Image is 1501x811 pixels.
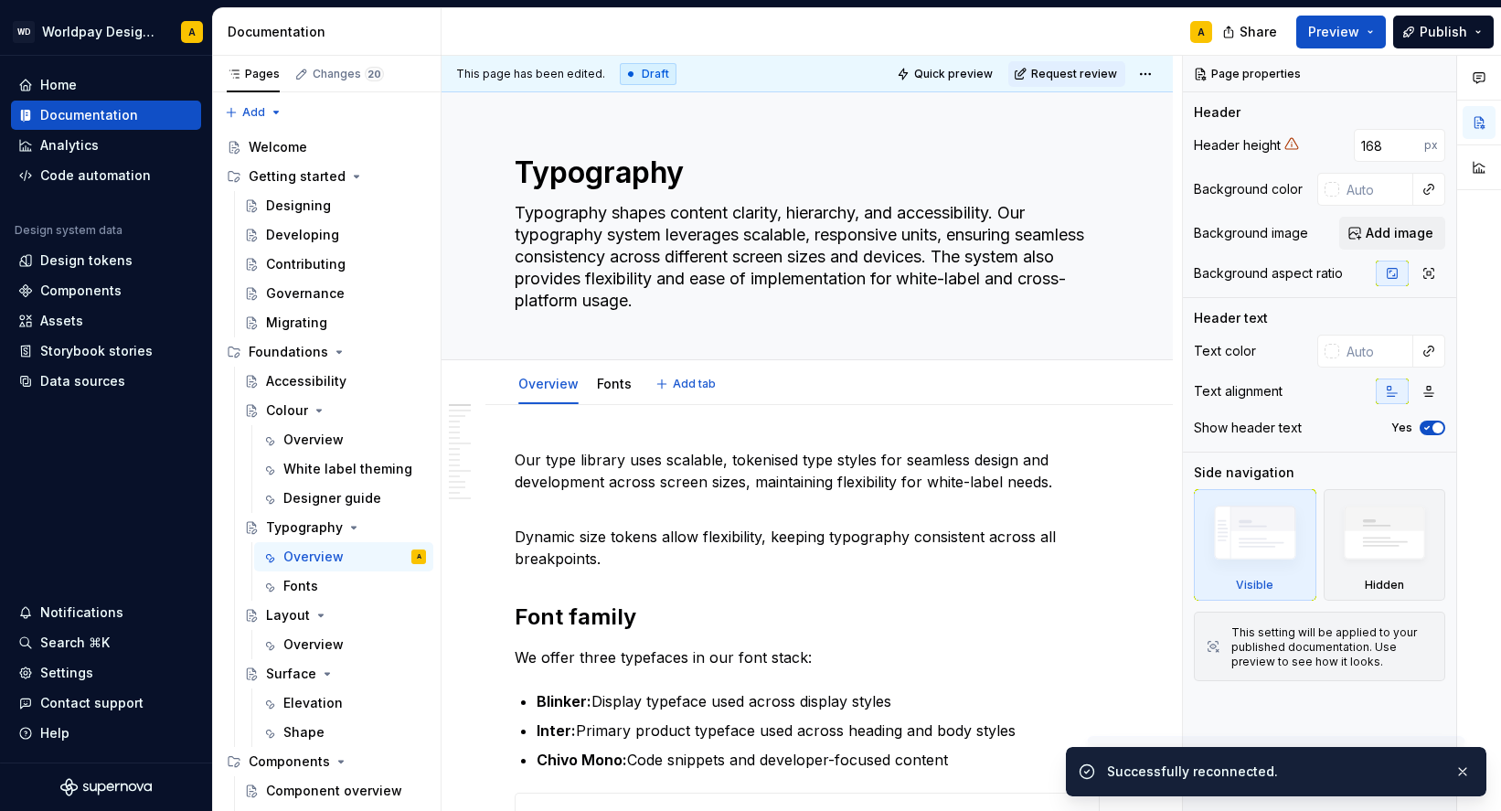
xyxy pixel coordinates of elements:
[650,371,724,397] button: Add tab
[237,513,433,542] a: Typography
[1420,23,1467,41] span: Publish
[40,251,133,270] div: Design tokens
[237,601,433,630] a: Layout
[40,342,153,360] div: Storybook stories
[417,548,421,566] div: A
[283,460,412,478] div: White label theming
[254,454,433,484] a: White label theming
[254,542,433,571] a: OverviewA
[242,105,265,120] span: Add
[266,197,331,215] div: Designing
[1194,224,1308,242] div: Background image
[1194,309,1268,327] div: Header text
[254,571,433,601] a: Fonts
[620,63,676,85] div: Draft
[15,223,122,238] div: Design system data
[11,688,201,718] button: Contact support
[219,162,433,191] div: Getting started
[283,548,344,566] div: Overview
[1339,173,1413,206] input: Auto
[219,100,288,125] button: Add
[1324,489,1446,601] div: Hidden
[1231,625,1433,669] div: This setting will be applied to your published documentation. Use preview to see how it looks.
[40,634,110,652] div: Search ⌘K
[40,694,144,712] div: Contact support
[249,752,330,771] div: Components
[249,167,346,186] div: Getting started
[11,70,201,100] a: Home
[266,782,402,800] div: Component overview
[1194,264,1343,283] div: Background aspect ratio
[266,255,346,273] div: Contributing
[254,718,433,747] a: Shape
[537,692,591,710] strong: Blinker:
[511,198,1096,315] textarea: Typography shapes content clarity, hierarchy, and accessibility. Our typography system leverages ...
[40,664,93,682] div: Settings
[266,518,343,537] div: Typography
[266,226,339,244] div: Developing
[249,138,307,156] div: Welcome
[40,136,99,155] div: Analytics
[914,67,993,81] span: Quick preview
[11,719,201,748] button: Help
[597,376,632,391] a: Fonts
[515,646,1100,668] p: We offer three typefaces in our font stack:
[237,250,433,279] a: Contributing
[1240,23,1277,41] span: Share
[1198,25,1205,39] div: A
[511,364,586,402] div: Overview
[254,688,433,718] a: Elevation
[11,598,201,627] button: Notifications
[1194,489,1316,601] div: Visible
[11,306,201,336] a: Assets
[219,337,433,367] div: Foundations
[1194,382,1283,400] div: Text alignment
[237,191,433,220] a: Designing
[537,751,627,769] strong: Chivo Mono:
[1213,16,1289,48] button: Share
[42,23,159,41] div: Worldpay Design System
[40,76,77,94] div: Home
[1391,421,1412,435] label: Yes
[1194,103,1240,122] div: Header
[11,336,201,366] a: Storybook stories
[673,377,716,391] span: Add tab
[11,658,201,688] a: Settings
[313,67,384,81] div: Changes
[266,401,308,420] div: Colour
[228,23,433,41] div: Documentation
[537,721,576,740] strong: Inter:
[283,577,318,595] div: Fonts
[1107,763,1440,781] div: Successfully reconnected.
[515,603,1100,632] h2: Font family
[237,308,433,337] a: Migrating
[590,364,639,402] div: Fonts
[1365,578,1404,592] div: Hidden
[11,276,201,305] a: Components
[40,372,125,390] div: Data sources
[237,367,433,396] a: Accessibility
[40,166,151,185] div: Code automation
[254,630,433,659] a: Overview
[266,606,310,624] div: Layout
[266,665,316,683] div: Surface
[237,279,433,308] a: Governance
[227,67,280,81] div: Pages
[11,628,201,657] button: Search ⌘K
[283,431,344,449] div: Overview
[266,372,346,390] div: Accessibility
[11,101,201,130] a: Documentation
[40,106,138,124] div: Documentation
[1308,23,1359,41] span: Preview
[13,21,35,43] div: WD
[249,343,328,361] div: Foundations
[1008,61,1125,87] button: Request review
[40,724,69,742] div: Help
[1194,180,1303,198] div: Background color
[1296,16,1386,48] button: Preview
[237,396,433,425] a: Colour
[1236,578,1273,592] div: Visible
[60,778,152,796] svg: Supernova Logo
[237,776,433,806] a: Component overview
